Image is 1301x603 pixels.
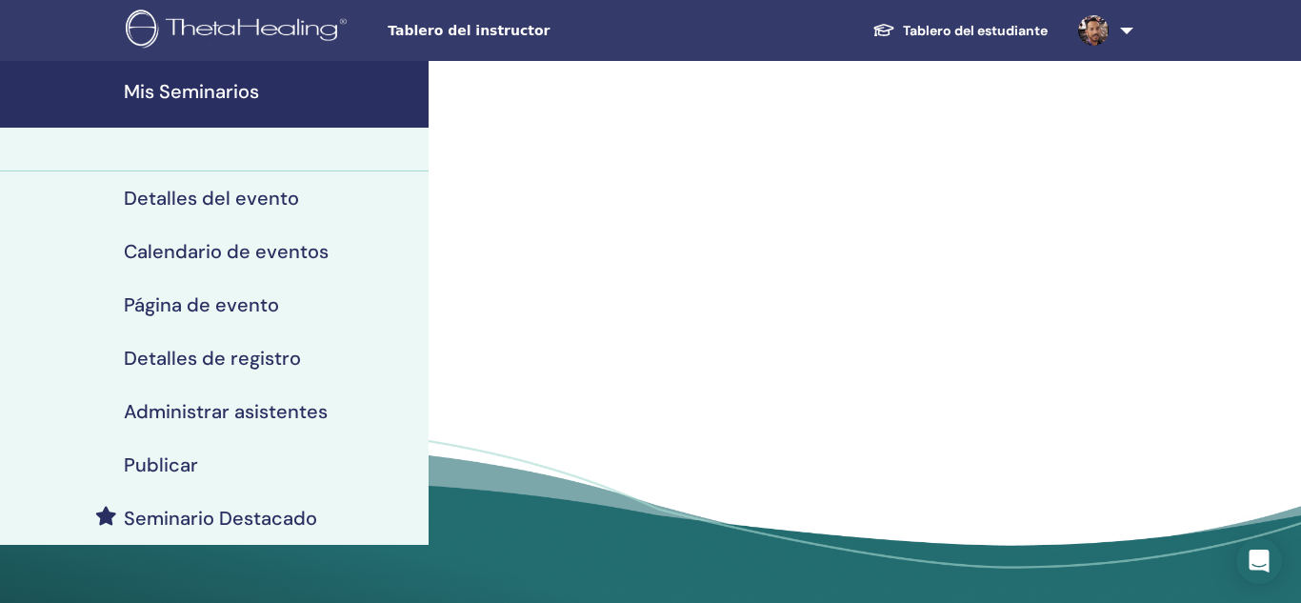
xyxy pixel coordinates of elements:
[872,22,895,38] img: graduation-cap-white.svg
[1236,538,1282,584] div: Open Intercom Messenger
[857,13,1063,49] a: Tablero del estudiante
[388,21,673,41] span: Tablero del instructor
[124,453,198,476] h4: Publicar
[124,80,417,103] h4: Mis Seminarios
[124,400,328,423] h4: Administrar asistentes
[1078,15,1109,46] img: default.jpg
[124,293,279,316] h4: Página de evento
[124,507,317,530] h4: Seminario Destacado
[124,187,299,210] h4: Detalles del evento
[124,347,301,370] h4: Detalles de registro
[124,240,329,263] h4: Calendario de eventos
[126,10,353,52] img: logo.png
